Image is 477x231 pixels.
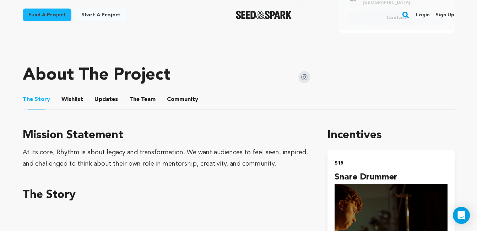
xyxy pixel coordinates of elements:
[23,147,311,170] div: At its core, Rhythm is about legacy and transformation. We want audiences to feel seen, inspired,...
[335,171,447,184] h4: Snare Drummer
[129,95,156,104] span: Team
[298,71,310,83] img: Seed&Spark Instagram Icon
[416,9,430,21] a: Login
[23,95,50,104] span: Story
[453,207,470,224] div: Open Intercom Messenger
[23,127,311,144] h3: Mission Statement
[23,95,33,104] span: The
[236,11,292,19] a: Seed&Spark Homepage
[23,67,170,84] h1: About The Project
[335,158,447,168] h2: $15
[435,9,454,21] a: Sign up
[236,11,292,19] img: Seed&Spark Logo Dark Mode
[167,95,198,104] span: Community
[129,95,140,104] span: The
[61,95,83,104] span: Wishlist
[94,95,118,104] span: Updates
[327,127,454,144] h1: Incentives
[23,9,71,21] a: Fund a project
[76,9,126,21] a: Start a project
[23,187,311,204] h3: The Story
